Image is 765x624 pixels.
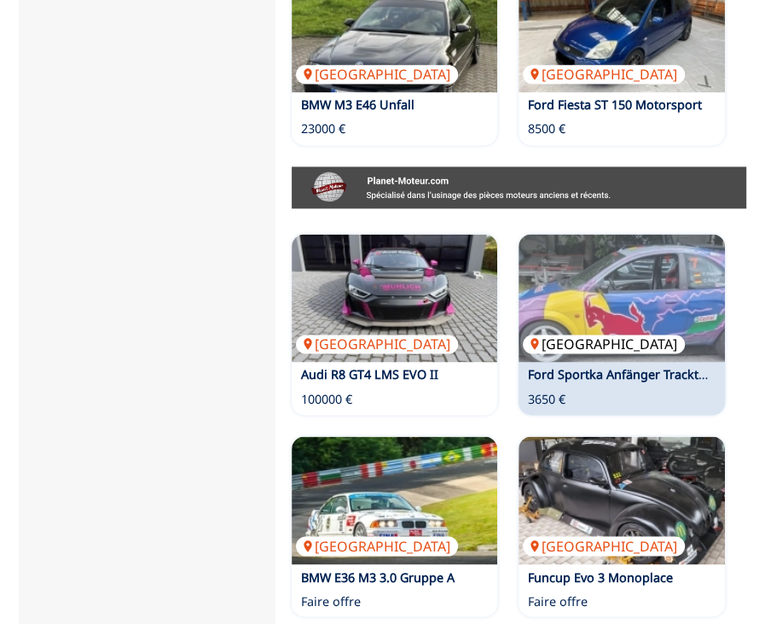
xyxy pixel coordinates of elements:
a: Audi R8 GT4 LMS EVO II [300,366,438,382]
img: Ford Sportka Anfänger Tracktool 1.6 95PS [519,234,724,362]
p: [GEOGRAPHIC_DATA] [296,536,458,555]
img: Audi R8 GT4 LMS EVO II [292,234,497,362]
p: [GEOGRAPHIC_DATA] [296,65,458,84]
p: Faire offre [527,592,587,609]
a: BMW M3 E46 Unfall [300,96,414,113]
p: [GEOGRAPHIC_DATA] [523,335,685,353]
a: Ford Sportka Anfänger Tracktool 1.6 95PS[GEOGRAPHIC_DATA] [519,234,724,362]
a: Funcup Evo 3 Monoplace [527,569,672,585]
p: 8500 € [527,120,565,137]
p: [GEOGRAPHIC_DATA] [296,335,458,353]
p: [GEOGRAPHIC_DATA] [523,536,685,555]
p: 3650 € [527,391,565,408]
p: 23000 € [300,120,345,137]
p: [GEOGRAPHIC_DATA] [523,65,685,84]
a: BMW E36 M3 3.0 Gruppe A [300,569,454,585]
p: 100000 € [300,391,351,408]
a: Ford Fiesta ST 150 Motorsport [527,96,701,113]
a: BMW E36 M3 3.0 Gruppe A[GEOGRAPHIC_DATA] [292,436,497,564]
img: Funcup Evo 3 Monoplace [519,436,724,564]
a: Funcup Evo 3 Monoplace[GEOGRAPHIC_DATA] [519,436,724,564]
a: Audi R8 GT4 LMS EVO II[GEOGRAPHIC_DATA] [292,234,497,362]
img: BMW E36 M3 3.0 Gruppe A [292,436,497,564]
p: Faire offre [300,592,360,609]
